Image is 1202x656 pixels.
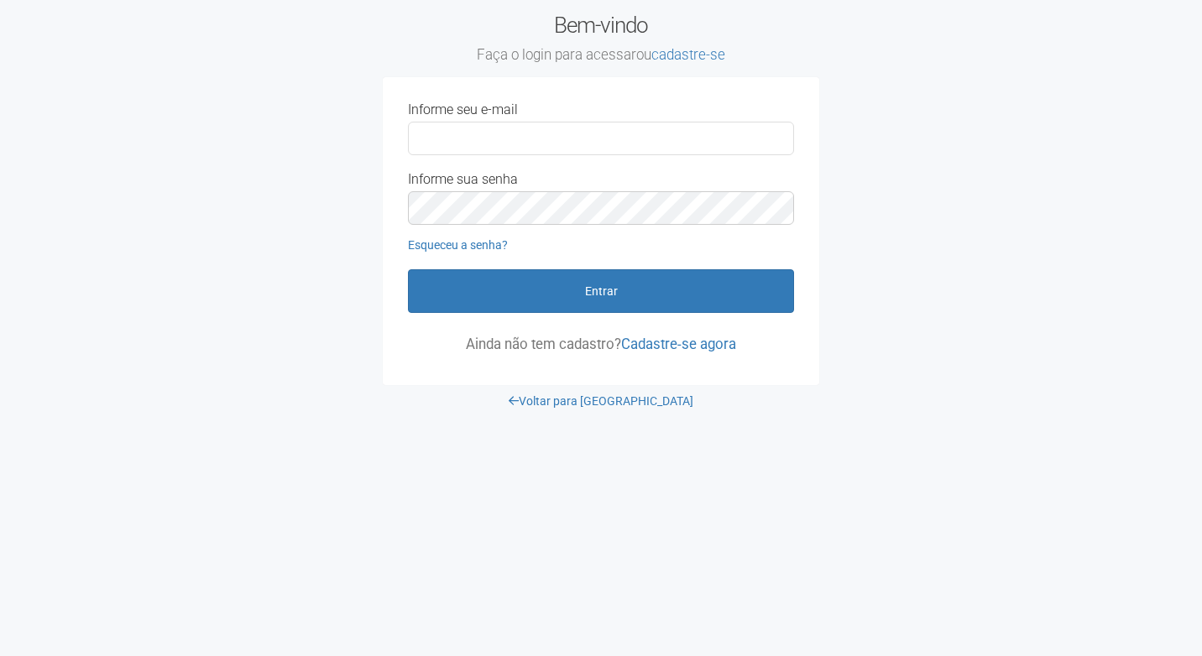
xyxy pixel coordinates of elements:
p: Ainda não tem cadastro? [408,336,794,351]
a: cadastre-se [651,46,725,63]
a: Voltar para [GEOGRAPHIC_DATA] [509,394,693,408]
a: Cadastre-se agora [621,336,736,352]
small: Faça o login para acessar [383,46,819,65]
h2: Bem-vindo [383,13,819,65]
span: ou [636,46,725,63]
label: Informe sua senha [408,172,518,187]
label: Informe seu e-mail [408,102,518,117]
a: Esqueceu a senha? [408,238,508,252]
button: Entrar [408,269,794,313]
